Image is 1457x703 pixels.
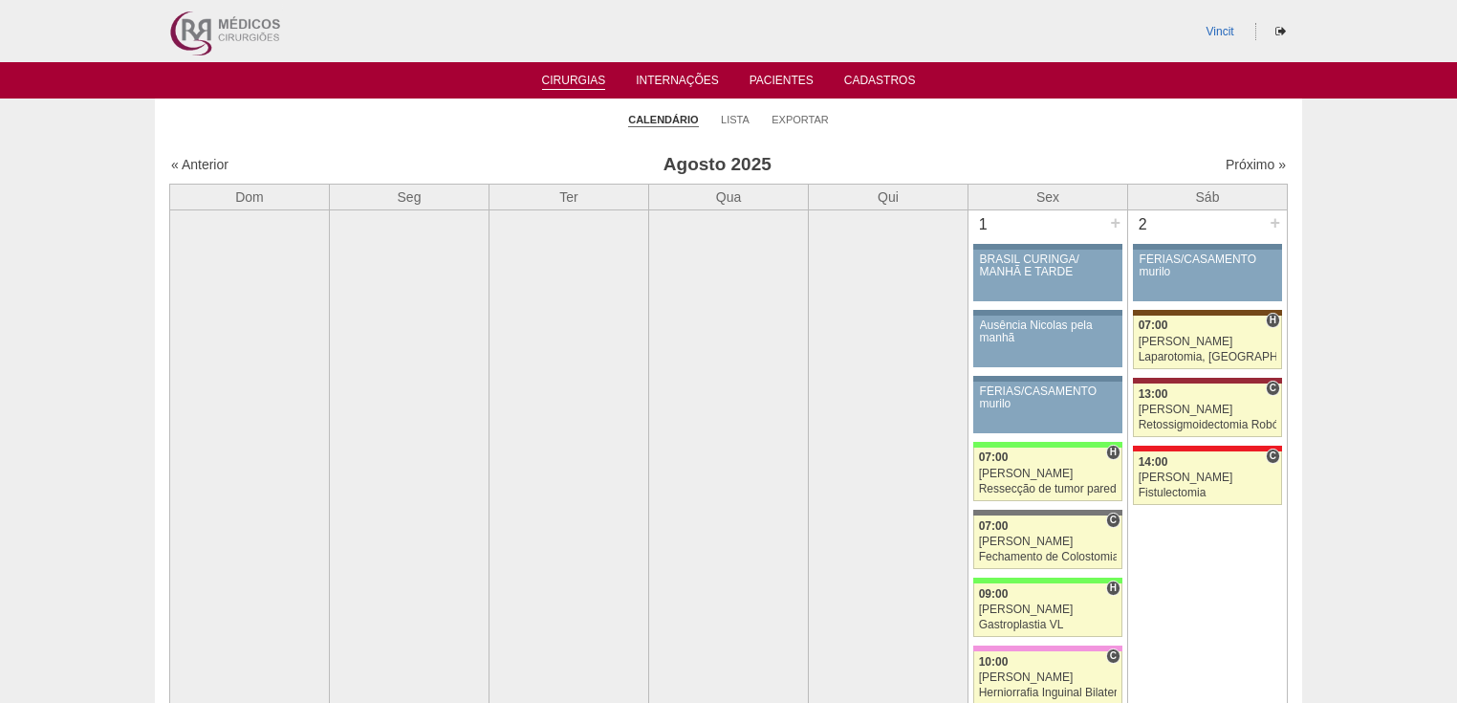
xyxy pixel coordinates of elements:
a: Cirurgias [542,74,606,90]
th: Dom [170,184,330,209]
a: H 09:00 [PERSON_NAME] Gastroplastia VL [973,583,1122,637]
div: Ressecção de tumor parede abdominal pélvica [979,483,1118,495]
a: Calendário [628,113,698,127]
th: Sex [968,184,1128,209]
h3: Agosto 2025 [439,151,996,179]
div: FÉRIAS/CASAMENTO murilo [1140,253,1276,278]
div: [PERSON_NAME] [979,671,1118,684]
div: + [1267,210,1283,235]
th: Seg [330,184,489,209]
span: 07:00 [1139,319,1168,332]
div: FÉRIAS/CASAMENTO murilo [980,385,1117,410]
span: Consultório [1106,648,1120,664]
span: 07:00 [979,450,1009,464]
div: [PERSON_NAME] [979,536,1118,548]
div: Key: Aviso [1133,244,1282,250]
a: C 13:00 [PERSON_NAME] Retossigmoidectomia Robótica [1133,384,1282,437]
th: Sáb [1128,184,1288,209]
th: Qui [809,184,968,209]
div: Ausência Nicolas pela manhã [980,319,1117,344]
span: Consultório [1266,381,1280,396]
span: Consultório [1106,513,1120,528]
th: Qua [649,184,809,209]
a: Exportar [772,113,829,126]
a: BRASIL CURINGA/ MANHÃ E TARDE [973,250,1122,301]
a: « Anterior [171,157,228,172]
a: Cadastros [844,74,916,93]
a: Internações [636,74,719,93]
div: [PERSON_NAME] [1139,404,1277,416]
div: + [1107,210,1123,235]
div: [PERSON_NAME] [979,468,1118,480]
div: Key: Aviso [973,376,1122,382]
div: Key: Santa Catarina [973,510,1122,516]
div: 1 [968,210,998,239]
div: Key: Albert Einstein [973,646,1122,651]
span: 09:00 [979,587,1009,601]
div: Key: Santa Joana [1133,310,1282,316]
span: Hospital [1106,445,1120,460]
a: Ausência Nicolas pela manhã [973,316,1122,367]
div: [PERSON_NAME] [1139,336,1277,348]
div: [PERSON_NAME] [979,604,1118,616]
a: FÉRIAS/CASAMENTO murilo [1133,250,1282,301]
div: Herniorrafia Inguinal Bilateral [979,687,1118,699]
a: FÉRIAS/CASAMENTO murilo [973,382,1122,433]
div: BRASIL CURINGA/ MANHÃ E TARDE [980,253,1117,278]
span: Hospital [1106,581,1120,596]
a: H 07:00 [PERSON_NAME] Laparotomia, [GEOGRAPHIC_DATA], Drenagem, Bridas [1133,316,1282,369]
div: Key: Aviso [973,310,1122,316]
div: Fistulectomia [1139,487,1277,499]
div: 2 [1128,210,1158,239]
div: Laparotomia, [GEOGRAPHIC_DATA], Drenagem, Bridas [1139,351,1277,363]
div: Key: Brasil [973,442,1122,448]
div: Gastroplastia VL [979,619,1118,631]
a: C 14:00 [PERSON_NAME] Fistulectomia [1133,451,1282,505]
span: Hospital [1266,313,1280,328]
a: C 07:00 [PERSON_NAME] Fechamento de Colostomia ou Enterostomia [973,516,1122,569]
div: [PERSON_NAME] [1139,472,1277,484]
a: Próximo » [1226,157,1286,172]
span: 10:00 [979,655,1009,669]
i: Sair [1275,26,1286,37]
div: Key: Sírio Libanês [1133,378,1282,384]
span: 07:00 [979,519,1009,533]
a: Lista [721,113,750,126]
div: Retossigmoidectomia Robótica [1139,419,1277,431]
a: Pacientes [750,74,814,93]
a: Vincit [1207,25,1234,38]
a: H 07:00 [PERSON_NAME] Ressecção de tumor parede abdominal pélvica [973,448,1122,501]
div: Fechamento de Colostomia ou Enterostomia [979,551,1118,563]
th: Ter [489,184,649,209]
div: Key: Aviso [973,244,1122,250]
span: 14:00 [1139,455,1168,469]
span: 13:00 [1139,387,1168,401]
span: Consultório [1266,449,1280,464]
div: Key: Brasil [973,578,1122,583]
div: Key: Assunção [1133,446,1282,451]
